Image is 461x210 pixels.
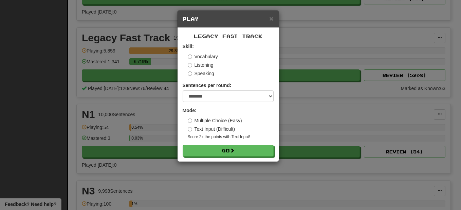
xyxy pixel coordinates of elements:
[269,15,273,22] button: Close
[194,33,262,39] span: Legacy Fast Track
[188,117,242,124] label: Multiple Choice (Easy)
[188,63,192,67] input: Listening
[188,119,192,123] input: Multiple Choice (Easy)
[183,108,197,113] strong: Mode:
[188,53,218,60] label: Vocabulary
[183,16,274,22] h5: Play
[188,71,192,76] input: Speaking
[269,15,273,22] span: ×
[188,126,235,132] label: Text Input (Difficult)
[183,82,232,89] label: Sentences per round:
[188,55,192,59] input: Vocabulary
[188,127,192,131] input: Text Input (Difficult)
[188,62,214,68] label: Listening
[188,70,214,77] label: Speaking
[183,145,274,156] button: Go
[183,44,194,49] strong: Skill:
[188,134,274,140] small: Score 2x the points with Text Input !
